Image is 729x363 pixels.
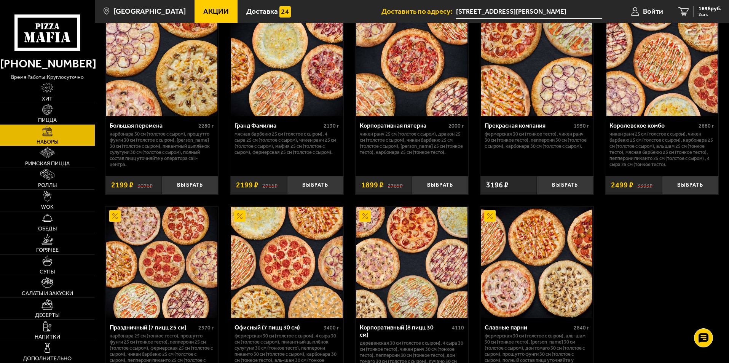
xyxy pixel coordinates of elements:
img: Акционный [359,210,371,222]
a: АкционныйСлавные парни [480,207,593,318]
a: АкционныйКорпоративный (8 пицц 30 см) [356,207,469,318]
img: Прекрасная компания [481,5,592,116]
a: АкционныйОфисный (7 пицц 30 см) [230,207,343,318]
img: Акционный [234,210,246,222]
span: Десерты [35,313,59,318]
span: Войти [643,8,663,15]
span: 4110 [452,325,464,331]
input: Ваш адрес доставки [456,5,602,19]
img: Акционный [484,210,496,222]
span: 2570 г [198,325,214,331]
span: 1698 руб. [699,6,721,11]
s: 2765 ₽ [262,181,278,189]
span: 3196 ₽ [486,181,509,189]
span: 3400 г [324,325,339,331]
span: Напитки [35,334,60,340]
div: Славные парни [485,324,572,331]
div: Офисный (7 пицц 30 см) [234,324,322,331]
span: Дополнительно [23,356,72,361]
span: Обеды [38,226,57,232]
img: Офисный (7 пицц 30 см) [231,207,342,318]
p: Карбонара 30 см (толстое с сыром), Прошутто Фунги 30 см (толстое с сыром), [PERSON_NAME] 30 см (т... [110,131,214,168]
span: 1950 г [574,123,589,129]
button: Выбрать [537,176,593,195]
span: Горячее [36,248,59,253]
a: АкционныйБольшая перемена [105,5,219,116]
div: Королевское комбо [609,122,697,129]
img: Гранд Фамилиа [231,5,342,116]
img: 15daf4d41897b9f0e9f617042186c801.svg [279,6,291,18]
span: 2840 г [574,325,589,331]
span: 2 шт. [699,12,721,17]
s: 2765 ₽ [388,181,403,189]
img: Большая перемена [106,5,217,116]
p: Фермерская 30 см (тонкое тесто), Чикен Ранч 30 см (тонкое тесто), Пепперони 30 см (толстое с сыро... [485,131,589,149]
div: Праздничный (7 пицц 25 см) [110,324,197,331]
button: Выбрать [662,176,718,195]
div: Гранд Фамилиа [234,122,322,129]
span: Роллы [38,183,57,188]
span: 2000 г [448,123,464,129]
span: Санкт-Петербург, улица Руднева, 9к1 [456,5,602,19]
a: АкционныйКоролевское комбо [605,5,718,116]
img: Королевское комбо [606,5,718,116]
span: Доставить по адресу: [381,8,456,15]
a: АкционныйГранд Фамилиа [230,5,343,116]
s: 3393 ₽ [637,181,652,189]
p: Чикен Ранч 25 см (толстое с сыром), Чикен Барбекю 25 см (толстое с сыром), Карбонара 25 см (толст... [609,131,714,168]
span: Пицца [38,118,57,123]
img: Корпоративная пятерка [356,5,467,116]
div: Прекрасная компания [485,122,572,129]
a: АкционныйПраздничный (7 пицц 25 см) [105,207,219,318]
div: Корпоративный (8 пицц 30 см) [360,324,450,338]
span: 2199 ₽ [236,181,258,189]
span: 2130 г [324,123,339,129]
span: Салаты и закуски [22,291,73,296]
span: 1899 ₽ [361,181,384,189]
button: Выбрать [412,176,468,195]
img: Праздничный (7 пицц 25 см) [106,207,217,318]
img: Славные парни [481,207,592,318]
div: Корпоративная пятерка [360,122,447,129]
s: 3076 ₽ [137,181,153,189]
a: АкционныйПрекрасная компания [480,5,593,116]
span: Доставка [246,8,278,15]
img: Акционный [109,210,121,222]
span: 2280 г [198,123,214,129]
span: Хит [42,96,53,102]
a: АкционныйКорпоративная пятерка [356,5,469,116]
span: Супы [40,269,55,275]
img: Корпоративный (8 пицц 30 см) [356,207,467,318]
span: [GEOGRAPHIC_DATA] [113,8,186,15]
span: Наборы [37,139,58,145]
span: 2499 ₽ [611,181,633,189]
button: Выбрать [162,176,218,195]
div: Большая перемена [110,122,197,129]
span: Римская пицца [25,161,70,166]
span: 2199 ₽ [111,181,134,189]
p: Чикен Ранч 25 см (толстое с сыром), Дракон 25 см (толстое с сыром), Чикен Барбекю 25 см (толстое ... [360,131,464,155]
span: WOK [41,205,54,210]
button: Выбрать [287,176,343,195]
p: Мясная Барбекю 25 см (толстое с сыром), 4 сыра 25 см (толстое с сыром), Чикен Ранч 25 см (толстое... [234,131,339,155]
span: 2680 г [699,123,714,129]
span: Акции [203,8,229,15]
